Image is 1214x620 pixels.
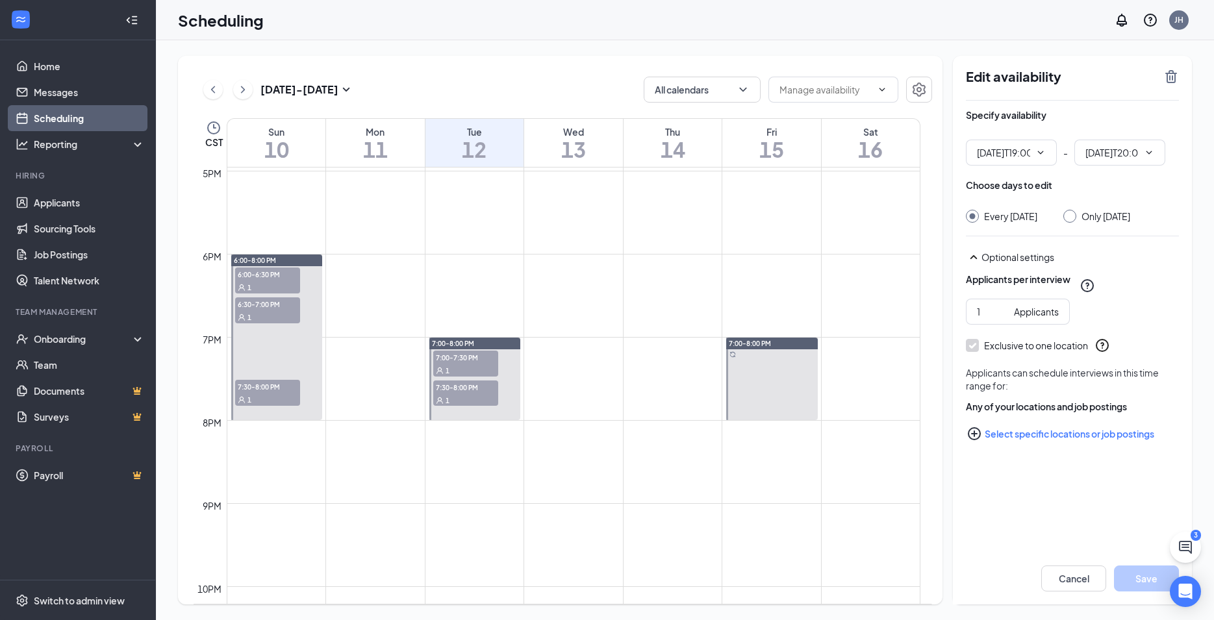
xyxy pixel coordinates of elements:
[425,119,524,167] a: August 12, 2025
[195,582,224,596] div: 10pm
[446,366,449,375] span: 1
[1035,147,1046,158] svg: ChevronDown
[34,594,125,607] div: Switch to admin view
[1174,14,1183,25] div: JH
[822,138,920,160] h1: 16
[238,314,246,321] svg: User
[1170,576,1201,607] div: Open Intercom Messenger
[34,242,145,267] a: Job Postings
[1191,530,1201,541] div: 3
[877,84,887,95] svg: ChevronDown
[16,306,142,317] div: Team Management
[125,14,138,27] svg: Collapse
[1143,12,1158,28] svg: QuestionInfo
[722,125,821,138] div: Fri
[984,210,1037,223] div: Every [DATE]
[966,249,1179,265] div: Optional settings
[524,119,623,167] a: August 13, 2025
[34,190,145,216] a: Applicants
[326,125,425,138] div: Mon
[14,13,27,26] svg: WorkstreamLogo
[729,351,736,358] svg: Sync
[34,216,145,242] a: Sourcing Tools
[200,332,224,347] div: 7pm
[624,119,722,167] a: August 14, 2025
[238,396,246,404] svg: User
[227,138,325,160] h1: 10
[722,138,821,160] h1: 15
[200,415,224,430] div: 8pm
[524,138,623,160] h1: 13
[822,119,920,167] a: August 16, 2025
[966,366,1179,392] div: Applicants can schedule interviews in this time range for:
[34,138,145,151] div: Reporting
[34,462,145,488] a: PayrollCrown
[234,256,276,265] span: 6:00-8:00 PM
[1094,338,1110,353] svg: QuestionInfo
[247,395,251,404] span: 1
[1081,210,1130,223] div: Only [DATE]
[236,82,249,97] svg: ChevronRight
[966,108,1046,121] div: Specify availability
[446,396,449,405] span: 1
[326,119,425,167] a: August 11, 2025
[911,82,927,97] svg: Settings
[1041,565,1106,591] button: Cancel
[822,125,920,138] div: Sat
[624,125,722,138] div: Thu
[436,397,444,404] svg: User
[16,170,142,181] div: Hiring
[524,125,623,138] div: Wed
[247,313,251,322] span: 1
[238,284,246,291] svg: User
[433,351,498,364] span: 7:00-7:30 PM
[779,82,872,97] input: Manage availability
[200,499,224,513] div: 9pm
[34,404,145,430] a: SurveysCrown
[34,53,145,79] a: Home
[1178,539,1193,555] svg: ChatActive
[205,136,223,149] span: CST
[737,83,750,96] svg: ChevronDown
[16,332,29,345] svg: UserCheck
[233,80,253,99] button: ChevronRight
[227,119,325,167] a: August 10, 2025
[16,443,142,454] div: Payroll
[200,166,224,180] div: 5pm
[966,421,1179,447] button: Select specific locations or job postingsPlusCircle
[433,380,498,393] span: 7:30-8:00 PM
[729,339,771,348] span: 7:00-8:00 PM
[722,119,821,167] a: August 15, 2025
[34,332,134,345] div: Onboarding
[1170,532,1201,563] button: ChatActive
[966,400,1179,413] div: Any of your locations and job postings
[1114,12,1130,28] svg: Notifications
[235,267,300,280] span: 6:00-6:30 PM
[966,179,1052,192] div: Choose days to edit
[1163,69,1179,84] svg: TrashOutline
[432,339,474,348] span: 7:00-8:00 PM
[326,138,425,160] h1: 11
[966,249,981,265] svg: SmallChevronUp
[436,367,444,375] svg: User
[425,125,524,138] div: Tue
[247,283,251,292] span: 1
[624,138,722,160] h1: 14
[227,125,325,138] div: Sun
[206,120,221,136] svg: Clock
[966,140,1179,166] div: -
[200,249,224,264] div: 6pm
[260,82,338,97] h3: [DATE] - [DATE]
[966,69,1156,84] h2: Edit availability
[203,80,223,99] button: ChevronLeft
[981,251,1179,264] div: Optional settings
[16,594,29,607] svg: Settings
[1080,278,1095,293] svg: QuestionInfo
[207,82,220,97] svg: ChevronLeft
[984,339,1088,352] div: Exclusive to one location
[178,9,264,31] h1: Scheduling
[906,77,932,103] button: Settings
[1114,565,1179,591] button: Save
[34,105,145,131] a: Scheduling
